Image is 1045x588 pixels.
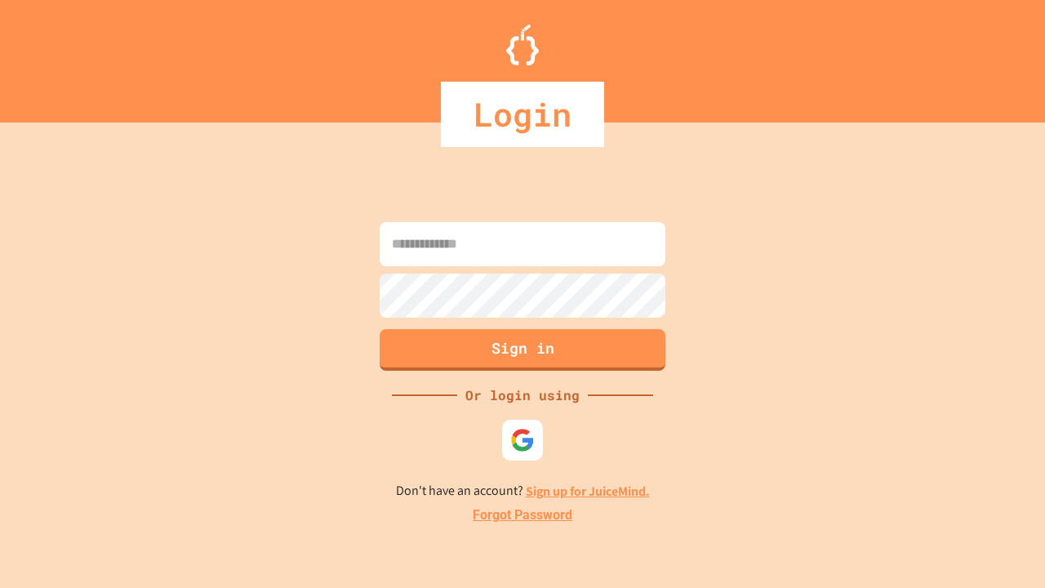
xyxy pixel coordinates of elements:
[457,385,588,405] div: Or login using
[396,481,650,501] p: Don't have an account?
[526,483,650,500] a: Sign up for JuiceMind.
[380,329,665,371] button: Sign in
[506,24,539,65] img: Logo.svg
[473,506,572,525] a: Forgot Password
[441,82,604,147] div: Login
[510,428,535,452] img: google-icon.svg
